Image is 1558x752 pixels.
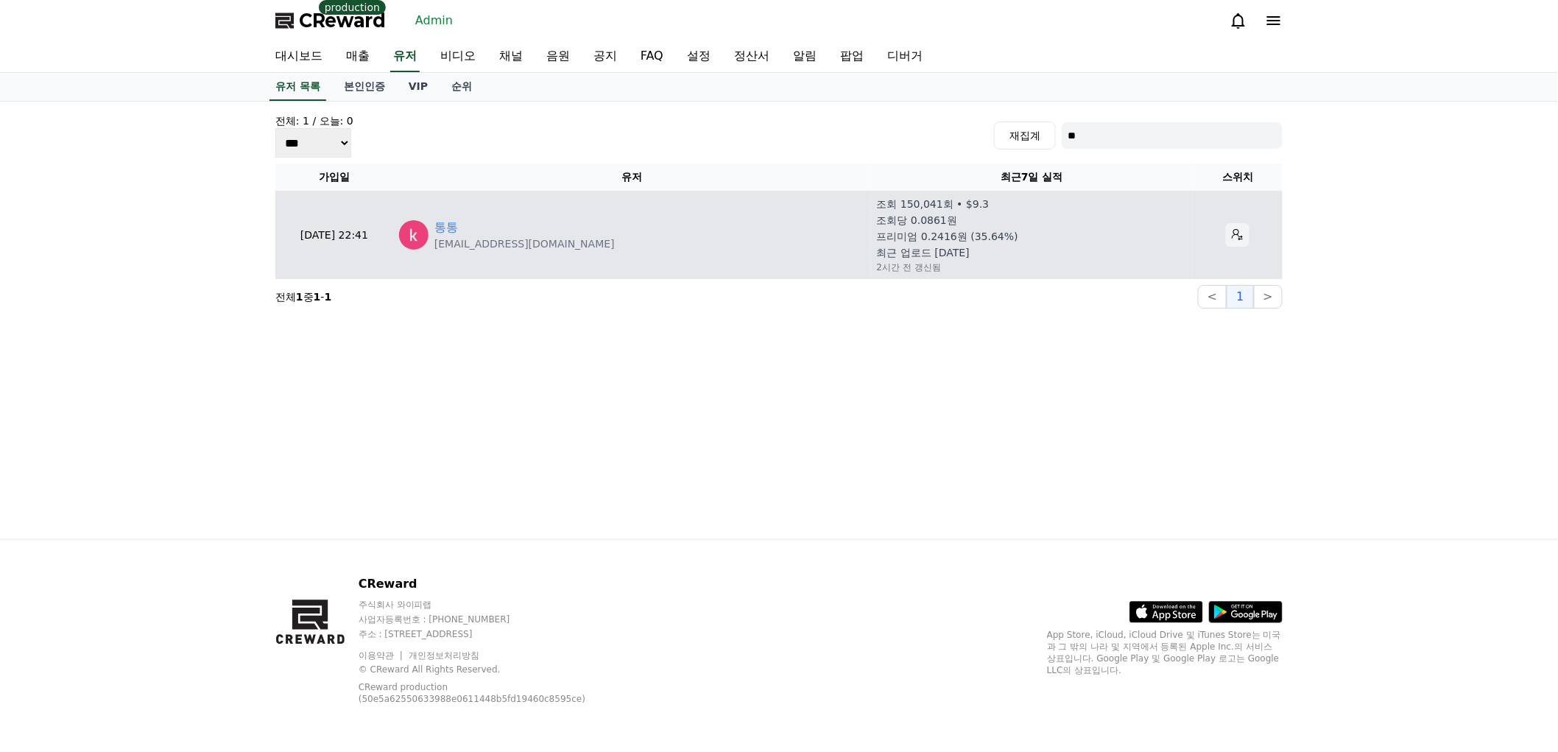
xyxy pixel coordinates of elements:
[582,41,629,72] a: 공지
[722,41,781,72] a: 정산서
[399,220,429,250] img: https://lh3.googleusercontent.com/a/ACg8ocIBnWwqV0eXG_KuFoolGCfr3AxDWXc-3Vl4NaZtHcYys-323Q=s96-c
[440,73,484,101] a: 순위
[122,490,166,502] span: Messages
[275,289,331,304] p: 전체 중 -
[275,9,386,32] a: CReward
[409,650,479,661] a: 개인정보처리방침
[314,291,321,303] strong: 1
[877,229,1018,244] p: 프리미엄 0.2416원 (35.64%)
[781,41,828,72] a: 알림
[434,236,615,251] p: [EMAIL_ADDRESS][DOMAIN_NAME]
[675,41,722,72] a: 설정
[877,261,941,273] p: 2시간 전 갱신됨
[359,599,617,611] p: 주식회사 와이피랩
[629,41,675,72] a: FAQ
[359,614,617,625] p: 사업자등록번호 : [PHONE_NUMBER]
[877,197,990,211] p: 조회 150,041회 • $9.3
[1254,285,1283,309] button: >
[1193,164,1283,191] th: 스위치
[275,164,393,191] th: 가입일
[409,9,459,32] a: Admin
[429,41,487,72] a: 비디오
[296,291,303,303] strong: 1
[190,467,283,504] a: Settings
[38,489,63,501] span: Home
[877,245,970,260] p: 최근 업로드 [DATE]
[828,41,875,72] a: 팝업
[325,291,332,303] strong: 1
[269,73,326,101] a: 유저 목록
[877,213,957,228] p: 조회당 0.0861원
[264,41,334,72] a: 대시보드
[218,489,254,501] span: Settings
[487,41,535,72] a: 채널
[359,650,405,661] a: 이용약관
[1227,285,1253,309] button: 1
[994,122,1056,150] button: 재집계
[359,575,617,593] p: CReward
[275,113,353,128] h4: 전체: 1 / 오늘: 0
[393,164,871,191] th: 유저
[4,467,97,504] a: Home
[434,219,458,236] a: 통통
[97,467,190,504] a: Messages
[299,9,386,32] span: CReward
[281,228,387,243] p: [DATE] 22:41
[359,681,594,705] p: CReward production (50e5a62550633988e0611448b5fd19460c8595ce)
[1198,285,1227,309] button: <
[871,164,1193,191] th: 최근7일 실적
[535,41,582,72] a: 음원
[390,41,420,72] a: 유저
[397,73,440,101] a: VIP
[332,73,397,101] a: 본인인증
[359,628,617,640] p: 주소 : [STREET_ADDRESS]
[359,664,617,675] p: © CReward All Rights Reserved.
[875,41,934,72] a: 디버거
[334,41,381,72] a: 매출
[1047,629,1283,676] p: App Store, iCloud, iCloud Drive 및 iTunes Store는 미국과 그 밖의 나라 및 지역에서 등록된 Apple Inc.의 서비스 상표입니다. Goo...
